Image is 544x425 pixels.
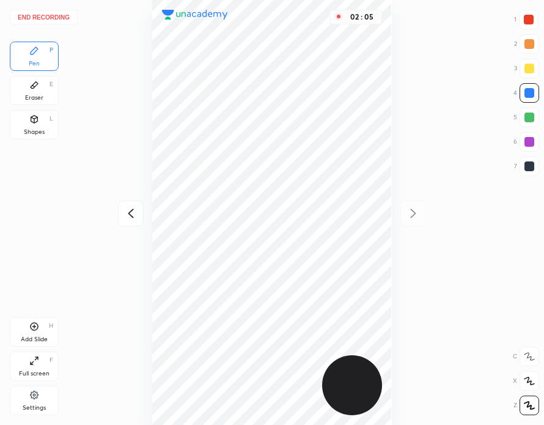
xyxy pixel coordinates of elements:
[513,108,539,127] div: 5
[513,83,539,103] div: 4
[29,61,40,67] div: Pen
[19,371,50,377] div: Full screen
[50,81,53,87] div: E
[513,132,539,152] div: 6
[25,95,43,101] div: Eraser
[10,10,78,24] button: End recording
[513,396,539,415] div: Z
[514,10,538,29] div: 1
[49,323,53,329] div: H
[513,347,539,366] div: C
[347,13,377,21] div: 02 : 05
[23,405,46,411] div: Settings
[514,59,539,78] div: 3
[50,357,53,363] div: F
[50,47,53,53] div: P
[162,10,228,20] img: logo.38c385cc.svg
[21,336,48,342] div: Add Slide
[24,129,45,135] div: Shapes
[50,116,53,122] div: L
[514,34,539,54] div: 2
[514,157,539,176] div: 7
[513,371,539,391] div: X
